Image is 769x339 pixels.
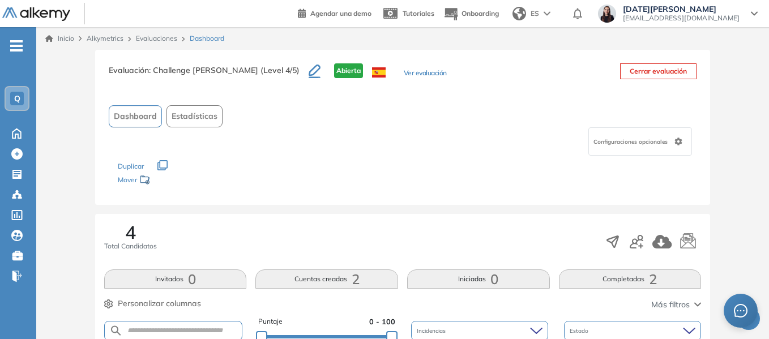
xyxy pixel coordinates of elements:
[10,45,23,47] i: -
[109,105,162,127] button: Dashboard
[118,298,201,310] span: Personalizar columnas
[45,33,74,44] a: Inicio
[14,94,20,103] span: Q
[104,298,201,310] button: Personalizar columnas
[104,269,247,289] button: Invitados0
[118,170,231,191] div: Mover
[166,105,223,127] button: Estadísticas
[570,327,591,335] span: Estado
[2,7,70,22] img: Logo
[531,8,539,19] span: ES
[620,63,697,79] button: Cerrar evaluación
[298,6,371,19] a: Agendar una demo
[190,33,224,44] span: Dashboard
[544,11,550,16] img: arrow
[623,14,740,23] span: [EMAIL_ADDRESS][DOMAIN_NAME]
[334,63,363,78] span: Abierta
[623,5,740,14] span: [DATE][PERSON_NAME]
[258,316,283,327] span: Puntaje
[109,63,309,87] h3: Evaluación
[404,68,447,80] button: Ver evaluación
[443,2,499,26] button: Onboarding
[109,324,123,338] img: SEARCH_ALT
[369,316,395,327] span: 0 - 100
[136,34,177,42] a: Evaluaciones
[734,304,747,317] span: message
[310,9,371,18] span: Agendar una demo
[593,138,670,146] span: Configuraciones opcionales
[125,223,136,241] span: 4
[87,34,123,42] span: Alkymetrics
[512,7,526,20] img: world
[559,269,702,289] button: Completadas2
[417,327,448,335] span: Incidencias
[462,9,499,18] span: Onboarding
[172,110,217,122] span: Estadísticas
[149,65,300,75] span: : Challenge [PERSON_NAME] (Level 4/5)
[372,67,386,78] img: ESP
[651,299,701,311] button: Más filtros
[114,110,157,122] span: Dashboard
[104,241,157,251] span: Total Candidatos
[403,9,434,18] span: Tutoriales
[651,299,690,311] span: Más filtros
[407,269,550,289] button: Iniciadas0
[255,269,398,289] button: Cuentas creadas2
[118,162,144,170] span: Duplicar
[588,127,692,156] div: Configuraciones opcionales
